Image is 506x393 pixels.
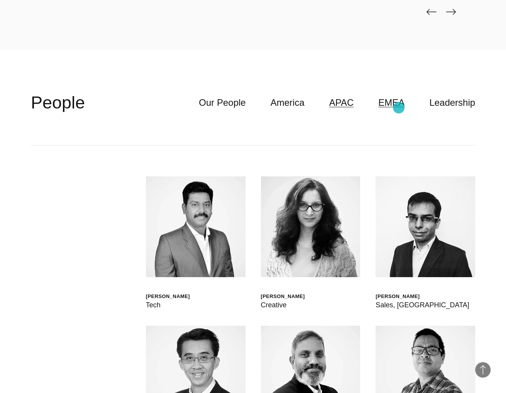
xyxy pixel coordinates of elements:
[376,300,469,310] div: Sales, [GEOGRAPHIC_DATA]
[376,176,475,277] img: Atin Mehra
[376,293,469,300] div: [PERSON_NAME]
[329,95,354,110] a: APAC
[271,95,305,110] a: America
[261,300,305,310] div: Creative
[429,95,475,110] a: Leadership
[475,362,491,378] button: Back to Top
[261,293,305,300] div: [PERSON_NAME]
[146,293,190,300] div: [PERSON_NAME]
[146,300,190,310] div: Tech
[378,95,404,110] a: EMEA
[31,91,85,114] h2: People
[261,176,360,277] img: Anjali Dutta
[446,9,456,15] img: page-next-black.png
[146,176,245,277] img: Ramesh Sankaran
[426,9,437,15] img: page-back-black.png
[199,95,245,110] a: Our People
